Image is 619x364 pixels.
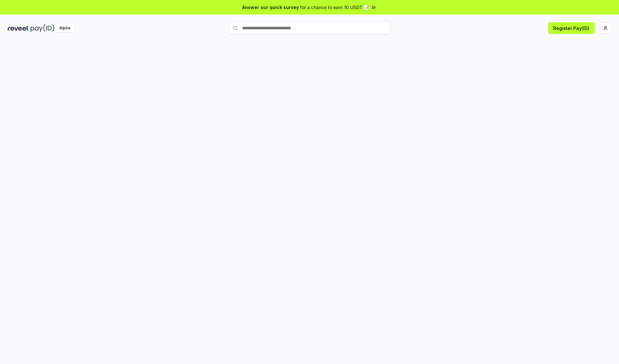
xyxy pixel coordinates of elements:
button: Register Pay(ID) [548,22,594,34]
img: reveel_dark [8,24,29,32]
img: pay_id [31,24,54,32]
div: Alpha [56,24,74,32]
span: for a chance to earn 10 USDT 📝 [300,4,369,11]
span: Answer our quick survey [242,4,299,11]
